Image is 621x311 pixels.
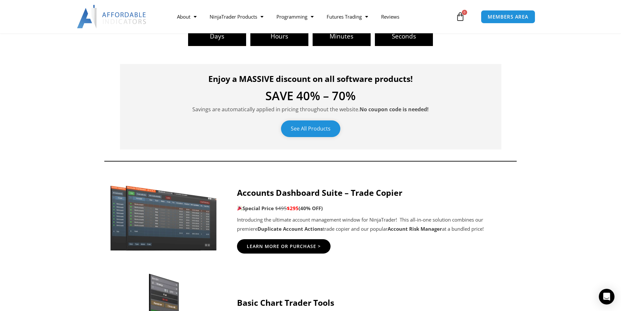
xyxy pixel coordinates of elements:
[250,33,308,39] span: Hours
[320,9,375,24] a: Futures Trading
[388,225,442,232] strong: Account Risk Manager
[237,187,402,198] strong: Accounts Dashboard Suite – Trade Copier
[237,297,334,308] strong: Basic Chart Trader Tools
[313,33,371,39] span: Minutes
[188,33,246,39] span: Days
[462,10,467,15] span: 0
[107,183,221,252] img: Screenshot 2024-11-20 151221 | Affordable Indicators – NinjaTrader
[446,7,475,26] a: 0
[237,206,242,210] img: 🎉
[360,106,429,113] strong: No coupon code is needed!
[130,74,492,84] h4: Enjoy a MASSIVE discount on all software products!
[237,205,274,211] strong: Special Price
[270,9,320,24] a: Programming
[287,205,299,211] span: $295
[275,205,287,211] span: $495
[375,33,433,39] span: Seconds
[299,205,323,211] b: (40% OFF)
[481,10,535,23] a: MEMBERS AREA
[375,9,406,24] a: Reviews
[170,9,454,24] nav: Menu
[237,215,514,234] p: Introducing the ultimate account management window for NinjaTrader! This all-in-one solution comb...
[237,239,331,254] a: Learn More Or Purchase >
[488,14,528,19] span: MEMBERS AREA
[281,120,340,137] a: See All Products
[77,5,147,28] img: LogoAI | Affordable Indicators – NinjaTrader
[599,289,614,304] div: Open Intercom Messenger
[247,244,321,249] span: Learn More Or Purchase >
[130,90,492,102] h4: SAVE 40% – 70%
[258,225,323,232] strong: Duplicate Account Actions
[203,9,270,24] a: NinjaTrader Products
[170,9,203,24] a: About
[130,105,492,114] p: Savings are automatically applied in pricing throughout the website.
